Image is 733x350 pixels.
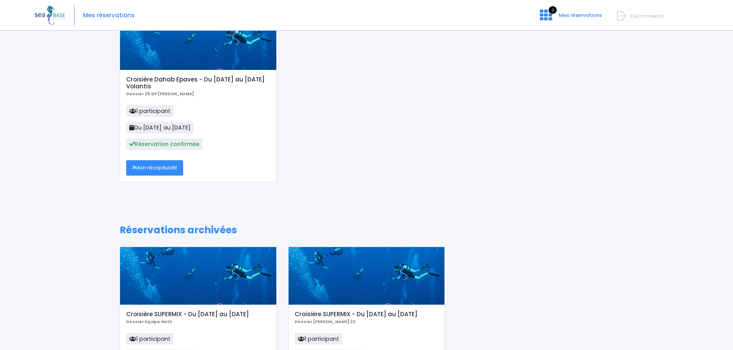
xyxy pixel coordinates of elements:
a: Mon récapitulatif [126,160,183,176]
span: 1 participant [295,333,342,345]
b: Dossier Equipe Nath [126,319,172,325]
h1: Réservations archivées [120,224,613,236]
b: Dossier 25 GP [PERSON_NAME] [126,91,194,97]
span: 1 participant [126,333,174,345]
span: 3 [549,6,557,14]
a: 3 Mes réservations [534,14,606,22]
h5: Croisière SUPERMIX - Du [DATE] au [DATE] [295,311,438,318]
span: Du [DATE] au [DATE] [126,122,194,133]
h5: Croisière Dahab Epaves - Du [DATE] au [DATE] Volantis [126,76,270,90]
span: Mes réservations [559,12,602,19]
span: 1 participant [126,105,174,117]
span: Déconnexion [631,12,664,20]
h5: Croisière SUPERMIX - Du [DATE] au [DATE] [126,311,270,318]
span: Réservation confirmée [126,138,202,150]
b: Dossier [PERSON_NAME] 22 [295,319,356,325]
